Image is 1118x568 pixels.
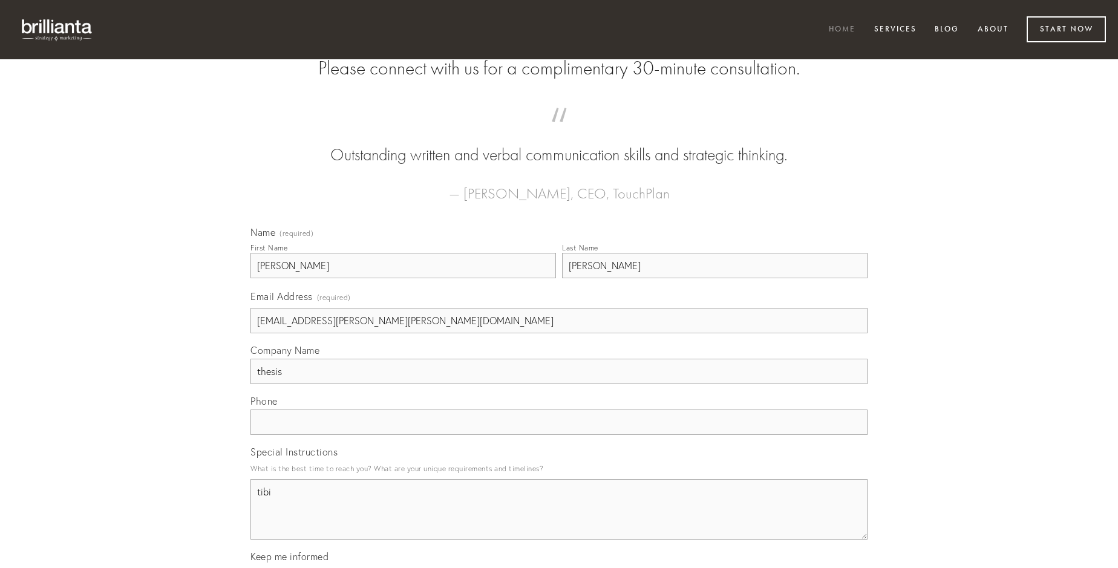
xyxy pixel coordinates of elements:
[270,120,848,143] span: “
[821,20,863,40] a: Home
[970,20,1016,40] a: About
[250,479,868,540] textarea: tibi
[866,20,924,40] a: Services
[250,243,287,252] div: First Name
[250,226,275,238] span: Name
[250,344,319,356] span: Company Name
[562,243,598,252] div: Last Name
[279,230,313,237] span: (required)
[250,395,278,407] span: Phone
[1027,16,1106,42] a: Start Now
[250,57,868,80] h2: Please connect with us for a complimentary 30-minute consultation.
[317,289,351,305] span: (required)
[250,290,313,302] span: Email Address
[927,20,967,40] a: Blog
[270,120,848,167] blockquote: Outstanding written and verbal communication skills and strategic thinking.
[250,446,338,458] span: Special Instructions
[250,550,329,563] span: Keep me informed
[12,12,103,47] img: brillianta - research, strategy, marketing
[270,167,848,206] figcaption: — [PERSON_NAME], CEO, TouchPlan
[250,460,868,477] p: What is the best time to reach you? What are your unique requirements and timelines?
